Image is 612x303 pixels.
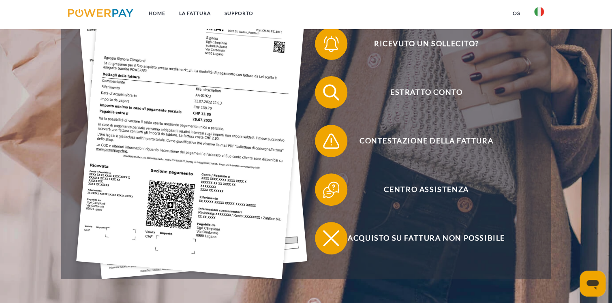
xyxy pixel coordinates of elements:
iframe: Pulsante per aprire la finestra di messaggistica, conversazione in corso [580,271,606,297]
span: Acquisto su fattura non possibile [327,222,526,254]
img: qb_bell.svg [321,34,341,54]
span: Ricevuto un sollecito? [327,28,526,60]
span: Centro assistenza [327,173,526,206]
img: logo-powerpay.svg [68,9,133,17]
img: qb_search.svg [321,82,341,102]
img: qb_close.svg [321,228,341,248]
button: Contestazione della fattura [315,125,526,157]
a: Supporto [218,6,260,21]
button: Centro assistenza [315,173,526,206]
a: Home [142,6,172,21]
span: Estratto conto [327,76,526,109]
a: CG [506,6,527,21]
a: LA FATTURA [172,6,218,21]
button: Acquisto su fattura non possibile [315,222,526,254]
img: qb_warning.svg [321,131,341,151]
span: Contestazione della fattura [327,125,526,157]
button: Ricevuto un sollecito? [315,28,526,60]
img: it [534,7,544,17]
button: Estratto conto [315,76,526,109]
img: qb_help.svg [321,179,341,200]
